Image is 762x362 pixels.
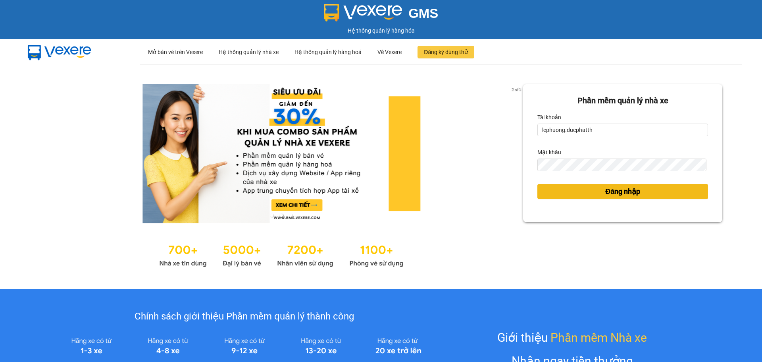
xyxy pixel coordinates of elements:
img: Statistics.png [159,239,404,269]
label: Mật khẩu [537,146,561,159]
span: Đăng nhập [605,186,640,197]
img: logo 2 [324,4,402,21]
div: Hệ thống quản lý hàng hóa [2,26,760,35]
span: Đăng ký dùng thử [424,48,468,56]
div: Hệ thống quản lý hàng hoá [294,39,362,65]
div: Chính sách giới thiệu Phần mềm quản lý thành công [53,309,435,324]
li: slide item 3 [289,214,292,217]
input: Mật khẩu [537,159,706,171]
li: slide item 1 [270,214,273,217]
div: Hệ thống quản lý nhà xe [219,39,279,65]
span: Phần mềm Nhà xe [550,328,647,347]
a: GMS [324,12,439,18]
label: Tài khoản [537,111,561,124]
button: Đăng ký dùng thử [418,46,474,58]
img: mbUUG5Q.png [20,39,99,65]
button: Đăng nhập [537,184,708,199]
div: Giới thiệu [497,328,647,347]
input: Tài khoản [537,124,708,136]
li: slide item 2 [280,214,283,217]
div: Về Vexere [377,39,402,65]
p: 2 of 3 [509,84,523,95]
div: Mở bán vé trên Vexere [148,39,203,65]
div: Phần mềm quản lý nhà xe [537,95,708,107]
span: GMS [408,6,438,21]
button: next slide / item [512,84,523,223]
button: previous slide / item [40,84,51,223]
